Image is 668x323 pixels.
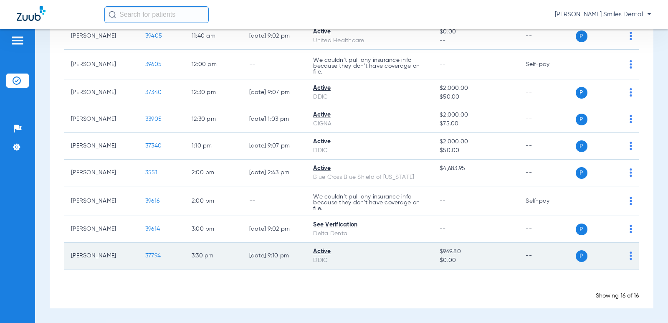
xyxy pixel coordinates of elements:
[243,160,307,186] td: [DATE] 2:43 PM
[440,164,512,173] span: $4,683.95
[440,226,446,232] span: --
[64,186,139,216] td: [PERSON_NAME]
[64,133,139,160] td: [PERSON_NAME]
[519,23,575,50] td: --
[64,160,139,186] td: [PERSON_NAME]
[630,225,632,233] img: group-dot-blue.svg
[596,293,639,299] span: Showing 16 of 16
[630,115,632,123] img: group-dot-blue.svg
[243,243,307,270] td: [DATE] 9:10 PM
[185,160,243,186] td: 2:00 PM
[17,6,46,21] img: Zuub Logo
[313,36,426,45] div: United Healthcare
[243,106,307,133] td: [DATE] 1:03 PM
[145,143,162,149] span: 37340
[185,23,243,50] td: 11:40 AM
[145,89,162,95] span: 37340
[313,256,426,265] div: DDIC
[630,197,632,205] img: group-dot-blue.svg
[626,283,668,323] iframe: Chat Widget
[576,224,587,235] span: P
[630,88,632,97] img: group-dot-blue.svg
[576,87,587,99] span: P
[11,36,24,46] img: hamburger-icon
[145,61,162,67] span: 39605
[440,256,512,265] span: $0.00
[145,226,160,232] span: 39614
[313,146,426,155] div: DDIC
[440,120,512,128] span: $75.00
[64,79,139,106] td: [PERSON_NAME]
[185,133,243,160] td: 1:10 PM
[185,243,243,270] td: 3:30 PM
[555,10,651,19] span: [PERSON_NAME] Smiles Dental
[145,198,159,204] span: 39616
[313,221,426,229] div: See Verification
[109,11,116,18] img: Search Icon
[630,168,632,177] img: group-dot-blue.svg
[576,114,587,125] span: P
[185,79,243,106] td: 12:30 PM
[576,31,587,42] span: P
[64,243,139,270] td: [PERSON_NAME]
[243,79,307,106] td: [DATE] 9:07 PM
[519,133,575,160] td: --
[243,216,307,243] td: [DATE] 9:02 PM
[630,252,632,260] img: group-dot-blue.svg
[145,116,162,122] span: 33905
[64,23,139,50] td: [PERSON_NAME]
[630,32,632,40] img: group-dot-blue.svg
[64,216,139,243] td: [PERSON_NAME]
[440,137,512,146] span: $2,000.00
[145,33,162,39] span: 39405
[630,142,632,150] img: group-dot-blue.svg
[440,173,512,182] span: --
[185,50,243,79] td: 12:00 PM
[519,50,575,79] td: Self-pay
[440,28,512,36] span: $0.00
[313,247,426,256] div: Active
[313,111,426,120] div: Active
[519,106,575,133] td: --
[313,164,426,173] div: Active
[313,194,426,211] p: We couldn’t pull any insurance info because they don’t have coverage on file.
[145,253,161,259] span: 37794
[519,216,575,243] td: --
[440,61,446,67] span: --
[440,93,512,102] span: $50.00
[440,36,512,45] span: --
[64,106,139,133] td: [PERSON_NAME]
[313,93,426,102] div: DDIC
[243,50,307,79] td: --
[440,111,512,120] span: $2,000.00
[313,173,426,182] div: Blue Cross Blue Shield of [US_STATE]
[576,140,587,152] span: P
[243,186,307,216] td: --
[185,186,243,216] td: 2:00 PM
[519,186,575,216] td: Self-pay
[519,160,575,186] td: --
[313,137,426,146] div: Active
[313,120,426,128] div: CIGNA
[313,229,426,238] div: Delta Dental
[440,247,512,256] span: $969.80
[64,50,139,79] td: [PERSON_NAME]
[145,170,157,175] span: 3551
[440,146,512,155] span: $50.00
[185,106,243,133] td: 12:30 PM
[440,198,446,204] span: --
[313,28,426,36] div: Active
[243,133,307,160] td: [DATE] 9:07 PM
[519,79,575,106] td: --
[576,167,587,179] span: P
[313,84,426,93] div: Active
[576,250,587,262] span: P
[519,243,575,270] td: --
[313,57,426,75] p: We couldn’t pull any insurance info because they don’t have coverage on file.
[104,6,209,23] input: Search for patients
[630,60,632,69] img: group-dot-blue.svg
[243,23,307,50] td: [DATE] 9:02 PM
[440,84,512,93] span: $2,000.00
[185,216,243,243] td: 3:00 PM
